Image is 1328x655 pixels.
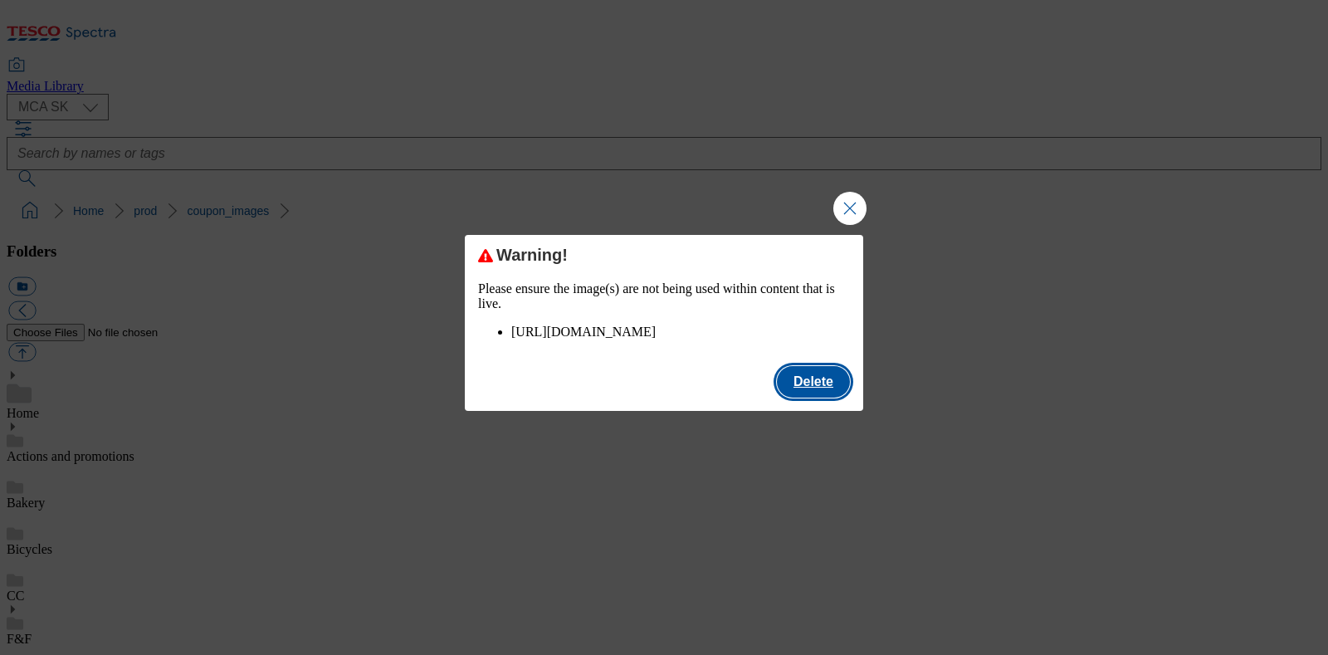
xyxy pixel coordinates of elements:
p: Please ensure the image(s) are not being used within content that is live. [478,281,850,311]
button: Delete [777,366,850,398]
li: [URL][DOMAIN_NAME] [511,325,850,340]
div: Modal [465,235,863,411]
div: Warning! [478,245,850,265]
button: Close Modal [833,192,867,225]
